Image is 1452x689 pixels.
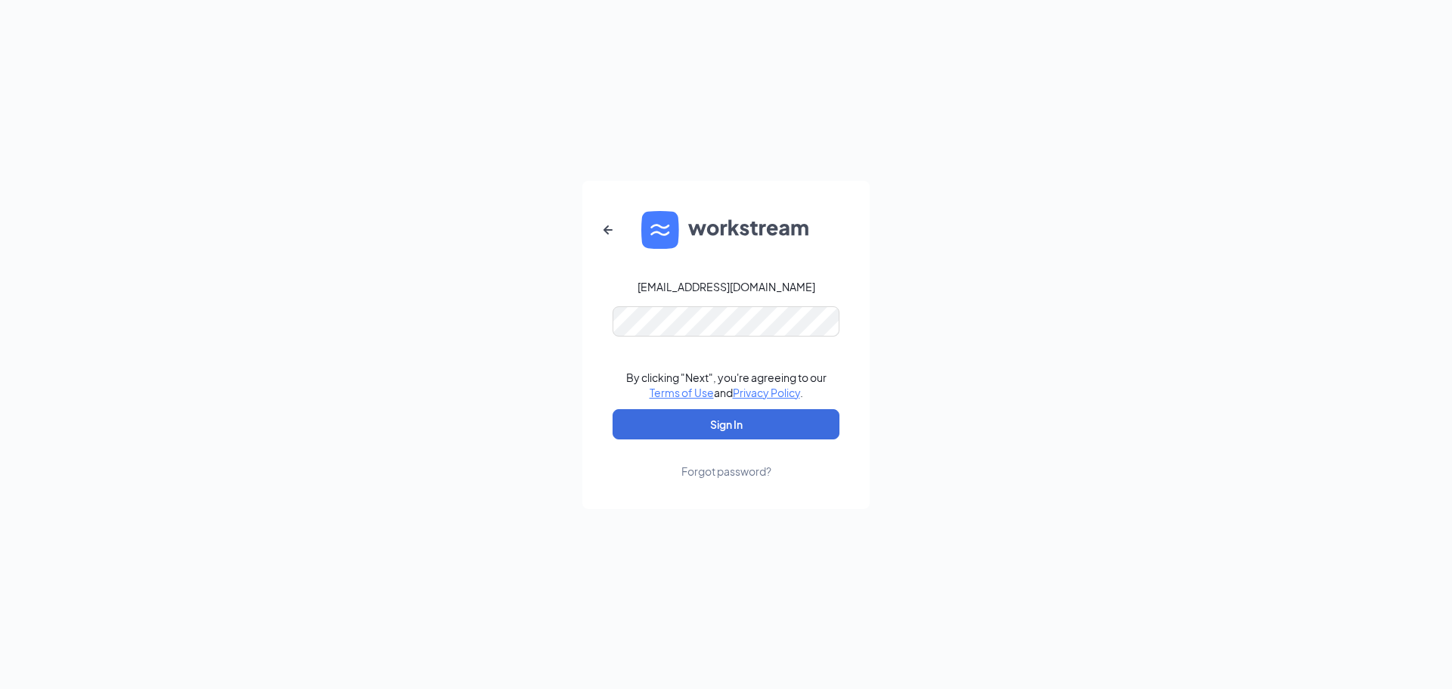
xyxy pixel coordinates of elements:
[681,464,771,479] div: Forgot password?
[638,279,815,294] div: [EMAIL_ADDRESS][DOMAIN_NAME]
[599,221,617,239] svg: ArrowLeftNew
[650,386,714,399] a: Terms of Use
[590,212,626,248] button: ArrowLeftNew
[681,439,771,479] a: Forgot password?
[626,370,827,400] div: By clicking "Next", you're agreeing to our and .
[733,386,800,399] a: Privacy Policy
[613,409,839,439] button: Sign In
[641,211,811,249] img: WS logo and Workstream text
